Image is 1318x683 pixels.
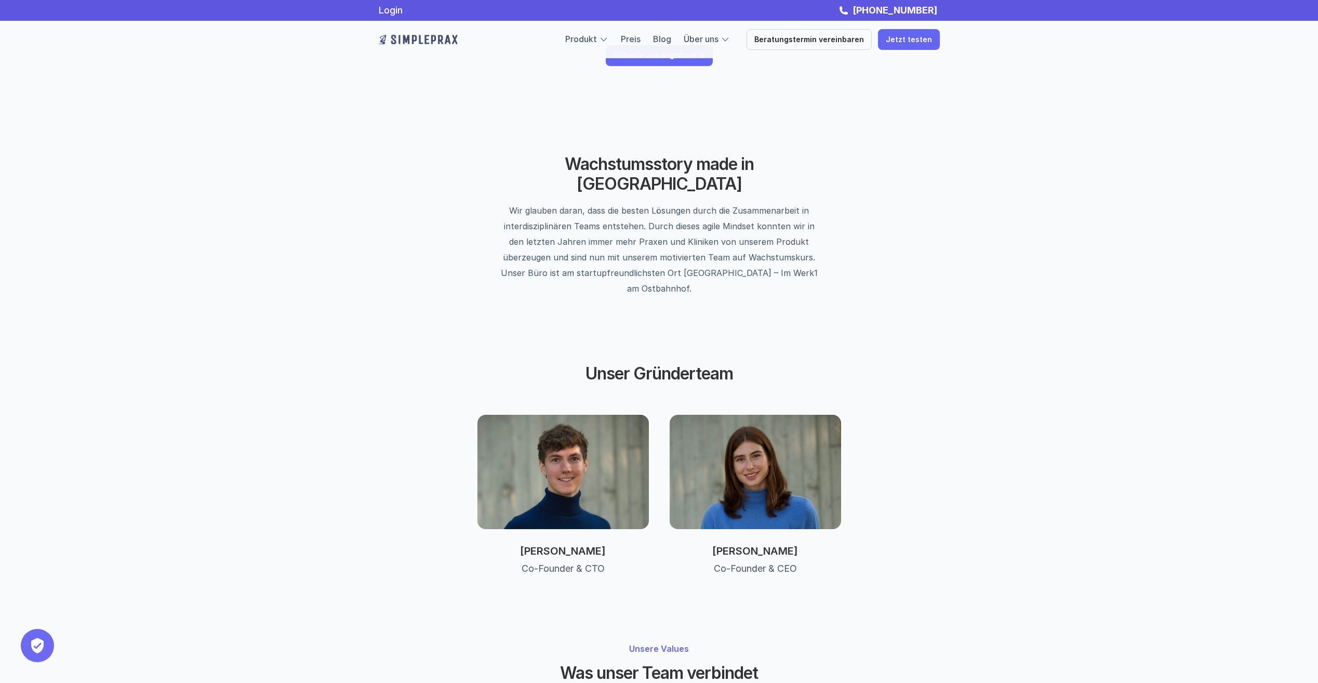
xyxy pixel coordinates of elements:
p: Wir glauben daran, dass die besten Lösungen durch die Zusammenarbeit in interdisziplinären Teams ... [497,203,821,296]
p: Beratungstermin vereinbaren [754,35,864,44]
p: [PERSON_NAME] [477,545,649,557]
a: Produkt [565,34,597,44]
h2: Unser Gründerteam [529,364,789,384]
a: Preis [621,34,641,44]
a: [PHONE_NUMBER] [850,5,940,16]
p: Unsere Values [460,642,859,655]
p: Co-Founder & CTO [477,562,649,575]
h2: Wachstumsstory made in [GEOGRAPHIC_DATA] [529,154,789,194]
p: [PERSON_NAME] [670,545,841,557]
a: Beratungstermin vereinbaren [747,29,872,50]
strong: [PHONE_NUMBER] [853,5,937,16]
h2: Was unser Team verbindet [529,663,789,683]
p: Co-Founder & CEO [670,562,841,575]
a: Über uns [684,34,718,44]
a: Jetzt testen [878,29,940,50]
a: Login [379,5,403,16]
p: Jetzt testen [886,35,932,44]
a: Blog [653,34,671,44]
